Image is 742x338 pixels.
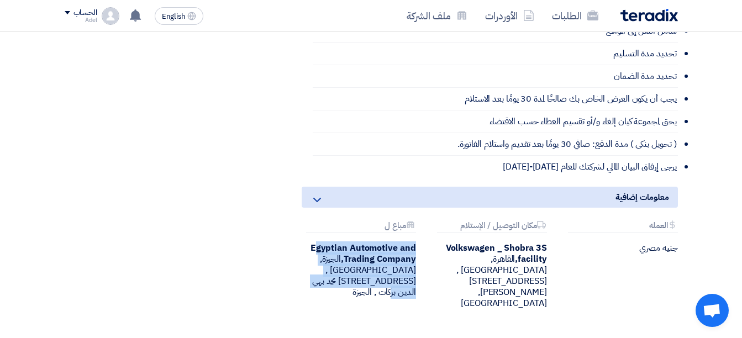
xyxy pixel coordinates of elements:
div: العمله [568,221,678,233]
a: الأوردرات [476,3,543,29]
b: Egyptian Automotive and Trading Company, [311,241,416,266]
li: ( تحويل بنكى ) مدة الدفع: صافي 30 يومًا بعد تقديم واستلام الفاتورة. [313,133,678,156]
img: Teradix logo [620,9,678,22]
div: Open chat [696,294,729,327]
img: profile_test.png [102,7,119,25]
li: يجب أن يكون العرض الخاص بك صالحًا لمدة 30 يومًا بعد الاستلام [313,88,678,110]
div: مكان التوصيل / الإستلام [437,221,547,233]
li: تحديد مدة التسليم [313,43,678,65]
li: يرجى إرفاق البيان المالي لشركتك للعام [DATE]-[DATE] [313,156,678,178]
b: Volkswagen _ Shobra 3S facility, [446,241,547,266]
button: English [155,7,203,25]
li: يحق لمجموعة كيان إلغاء و/أو تقسيم العطاء حسب الاقتضاء [313,110,678,133]
div: جنيه مصري [564,242,678,254]
a: ملف الشركة [398,3,476,29]
div: مباع ل [306,221,416,233]
div: القاهرة, [GEOGRAPHIC_DATA] ,[STREET_ADDRESS][PERSON_NAME], [GEOGRAPHIC_DATA] [433,242,547,309]
li: تحديد مدة الضمان [313,65,678,88]
div: Adel [65,17,97,23]
span: معلومات إضافية [615,191,669,203]
div: الحساب [73,8,97,18]
div: الجيزة, [GEOGRAPHIC_DATA] ,[STREET_ADDRESS] محمد بهي الدين بركات , الجيزة [302,242,416,298]
span: English [162,13,185,20]
a: الطلبات [543,3,607,29]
